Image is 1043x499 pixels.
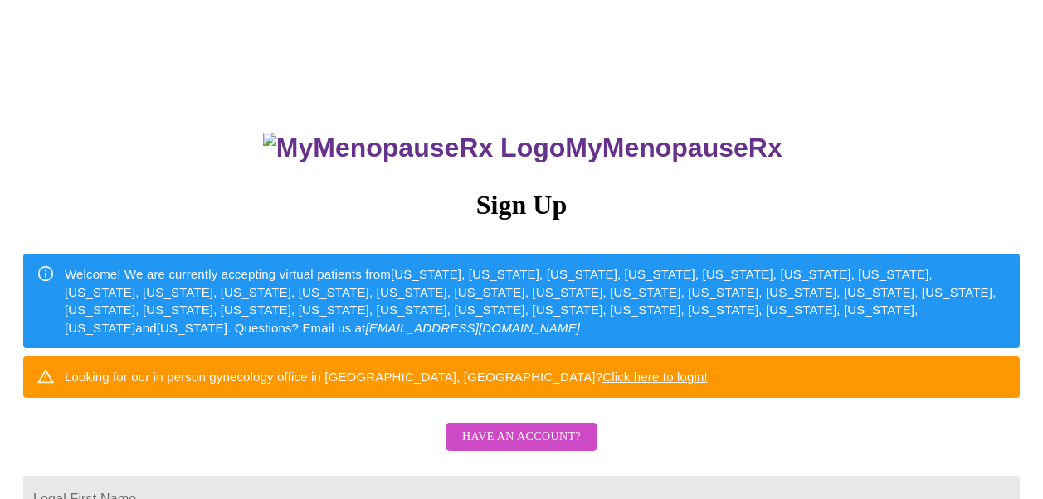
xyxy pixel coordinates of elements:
img: MyMenopauseRx Logo [263,133,565,163]
a: Click here to login! [602,370,708,384]
em: [EMAIL_ADDRESS][DOMAIN_NAME] [365,321,580,335]
button: Have an account? [446,423,597,452]
h3: Sign Up [23,190,1020,220]
div: Looking for our in person gynecology office in [GEOGRAPHIC_DATA], [GEOGRAPHIC_DATA]? [65,361,708,392]
div: Welcome! We are currently accepting virtual patients from [US_STATE], [US_STATE], [US_STATE], [US... [65,259,1006,343]
span: Have an account? [462,427,581,448]
h3: MyMenopauseRx [26,133,1021,163]
a: Have an account? [441,441,602,455]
